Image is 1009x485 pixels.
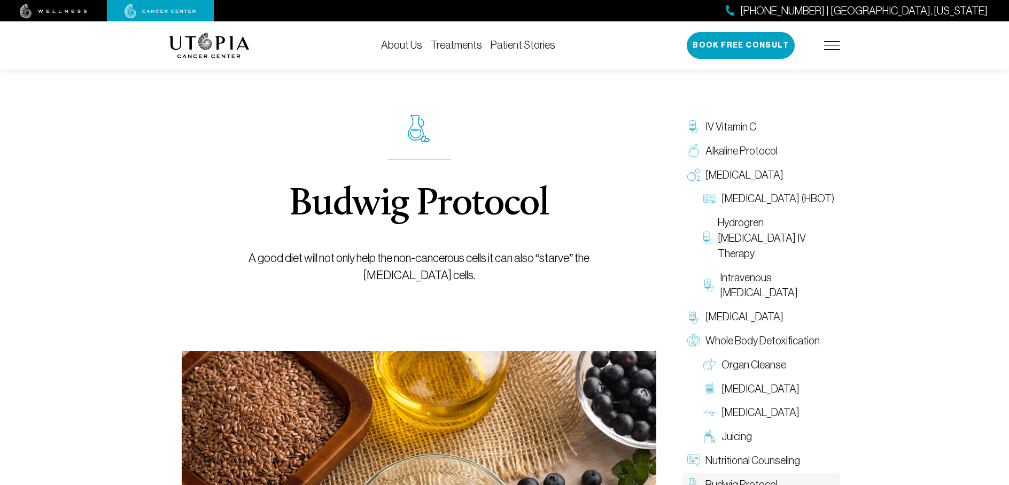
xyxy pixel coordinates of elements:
a: Organ Cleanse [698,353,840,377]
img: wellness [20,4,87,19]
span: IV Vitamin C [705,119,756,135]
a: [PHONE_NUMBER] | [GEOGRAPHIC_DATA], [US_STATE] [726,3,988,19]
img: Intravenous Ozone Therapy [703,279,715,291]
img: Organ Cleanse [703,358,716,371]
img: logo [169,33,250,58]
img: Chelation Therapy [687,311,700,324]
a: IV Vitamin C [682,115,840,139]
img: Colon Therapy [703,382,716,395]
a: [MEDICAL_DATA] [682,163,840,187]
span: Organ Cleanse [721,357,786,373]
p: A good diet will not only help the non-cancerous cells it can also “starve” the [MEDICAL_DATA] ce... [206,250,632,284]
span: [MEDICAL_DATA] (HBOT) [721,191,834,206]
h1: Budwig Protocol [289,186,549,224]
span: Hydrogren [MEDICAL_DATA] IV Therapy [718,215,835,261]
a: Juicing [698,425,840,449]
a: About Us [381,39,422,51]
span: Alkaline Protocol [705,143,778,159]
span: [MEDICAL_DATA] [705,309,783,325]
img: cancer center [125,4,196,19]
img: Juicing [703,430,716,443]
span: [MEDICAL_DATA] [721,381,800,397]
span: [PHONE_NUMBER] | [GEOGRAPHIC_DATA], [US_STATE] [740,3,988,19]
img: Whole Body Detoxification [687,334,700,347]
img: icon [408,115,430,142]
img: Oxygen Therapy [687,168,700,181]
img: Alkaline Protocol [687,144,700,157]
img: IV Vitamin C [687,120,700,133]
a: Treatments [431,39,482,51]
span: Intravenous [MEDICAL_DATA] [720,270,835,301]
a: [MEDICAL_DATA] [682,305,840,329]
span: Juicing [721,429,752,444]
img: icon-hamburger [824,41,840,50]
a: Alkaline Protocol [682,139,840,163]
span: Whole Body Detoxification [705,333,820,349]
img: Hyperbaric Oxygen Therapy (HBOT) [703,193,716,205]
a: [MEDICAL_DATA] [698,377,840,401]
a: Nutritional Counseling [682,449,840,473]
img: Hydrogren Peroxide IV Therapy [703,232,712,244]
a: Whole Body Detoxification [682,329,840,353]
span: Nutritional Counseling [705,453,800,468]
span: [MEDICAL_DATA] [705,167,783,183]
a: [MEDICAL_DATA] (HBOT) [698,187,840,211]
button: Book Free Consult [687,32,795,59]
img: Nutritional Counseling [687,454,700,467]
img: Lymphatic Massage [703,406,716,419]
a: Intravenous [MEDICAL_DATA] [698,266,840,305]
a: Hydrogren [MEDICAL_DATA] IV Therapy [698,211,840,265]
a: [MEDICAL_DATA] [698,401,840,425]
span: [MEDICAL_DATA] [721,405,800,420]
a: Patient Stories [491,39,555,51]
